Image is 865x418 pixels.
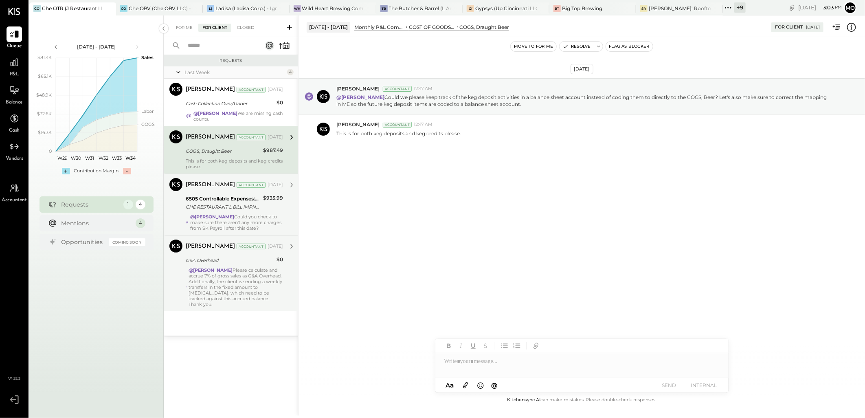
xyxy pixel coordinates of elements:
span: Queue [7,43,22,50]
text: W31 [85,155,94,161]
div: $935.99 [263,194,283,202]
div: [DATE] [268,243,283,250]
div: Requests [168,58,294,64]
span: 12:47 AM [414,121,432,128]
a: Balance [0,83,28,106]
strong: @[PERSON_NAME] [189,267,233,273]
div: Wild Heart Brewing Company [302,5,364,12]
a: Accountant [0,180,28,204]
button: Add URL [531,341,541,351]
div: $0 [277,99,283,107]
span: Balance [6,99,23,106]
div: Closed [233,24,258,32]
button: Flag as Blocker [606,42,653,51]
div: For Me [172,24,197,32]
button: Resolve [560,42,594,51]
div: Accountant [237,182,266,188]
div: CO [33,5,41,12]
p: This is for both keg deposits and keg credits please. [336,130,461,137]
text: W29 [57,155,68,161]
div: The Butcher & Barrel (L Argento LLC) - [GEOGRAPHIC_DATA] [389,5,451,12]
div: Accountant [237,244,266,249]
text: W32 [98,155,108,161]
button: Mo [844,1,857,14]
a: P&L [0,55,28,78]
div: Cash Collection Over/Under [186,99,274,108]
div: [PERSON_NAME] [186,242,235,251]
div: G( [467,5,474,12]
button: Italic [456,341,466,351]
div: 4 [287,69,294,75]
div: CO [120,5,127,12]
div: For Client [775,24,803,31]
a: Queue [0,26,28,50]
text: COGS [141,121,155,127]
button: Strikethrough [480,341,491,351]
div: 1 [123,200,133,209]
span: [PERSON_NAME] [336,121,380,128]
div: [DATE] [571,64,593,74]
div: We are missing cash counts. [193,110,283,122]
text: $81.4K [37,55,52,60]
div: [DATE] - [DATE] [307,22,350,32]
div: + 9 [734,2,746,13]
div: [DATE] [268,86,283,93]
button: Move to for me [511,42,556,51]
div: Mentions [61,219,132,227]
div: SR [640,5,648,12]
div: Big Top Brewing [562,5,602,12]
div: copy link [788,3,796,12]
div: $987.49 [263,146,283,154]
text: $48.9K [36,92,52,98]
div: For Client [198,24,231,32]
div: Accountant [383,122,412,128]
text: $65.1K [38,73,52,79]
div: L( [207,5,214,12]
span: a [450,381,454,389]
div: Please calculate and accrue 7% of gross sales as G&A Overhead. Additionally, the client is sendin... [189,267,283,307]
div: Contribution Margin [74,168,119,174]
div: $0 [277,255,283,264]
div: Monthly P&L Comparison [354,24,405,31]
div: [PERSON_NAME] [186,86,235,94]
a: Vendors [0,139,28,163]
p: Could we please keep track of the keg deposit activities in a balance sheet account instead of co... [336,94,832,108]
div: Che OTR (J Restaurant LLC) - Ignite [42,5,104,12]
button: INTERNAL [688,380,720,391]
div: Ladisa (Ladisa Corp.) - Ignite [215,5,277,12]
div: [DATE] [268,134,283,141]
div: [DATE] - [DATE] [62,43,131,50]
div: [PERSON_NAME] [186,133,235,141]
div: Che OBV (Che OBV LLC) - Ignite [129,5,191,12]
div: COGS, Draught Beer [459,24,509,31]
div: [DATE] [806,24,820,30]
button: SEND [653,380,685,391]
button: Ordered List [512,341,522,351]
div: [DATE] [268,182,283,188]
text: W33 [112,155,122,161]
text: Sales [141,55,154,60]
div: BT [553,5,561,12]
span: @ [491,381,498,389]
button: @ [489,380,500,390]
div: Requests [61,200,119,209]
div: COST OF GOODS SOLD (COGS) [409,24,455,31]
div: Coming Soon [109,238,145,246]
div: [DATE] [798,4,842,11]
div: Accountant [237,134,266,140]
button: Bold [443,341,454,351]
span: P&L [10,71,19,78]
button: Underline [468,341,479,351]
a: Cash [0,111,28,134]
div: COGS, Draught Beer [186,147,261,155]
text: Labor [141,108,154,114]
div: TB [380,5,388,12]
text: $32.6K [37,111,52,117]
div: This is for both keg deposits and keg credits please. [186,158,283,169]
strong: @[PERSON_NAME] [193,110,237,116]
span: Vendors [6,155,23,163]
button: Unordered List [499,341,510,351]
div: - [123,168,131,174]
div: + [62,168,70,174]
span: [PERSON_NAME] [336,85,380,92]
